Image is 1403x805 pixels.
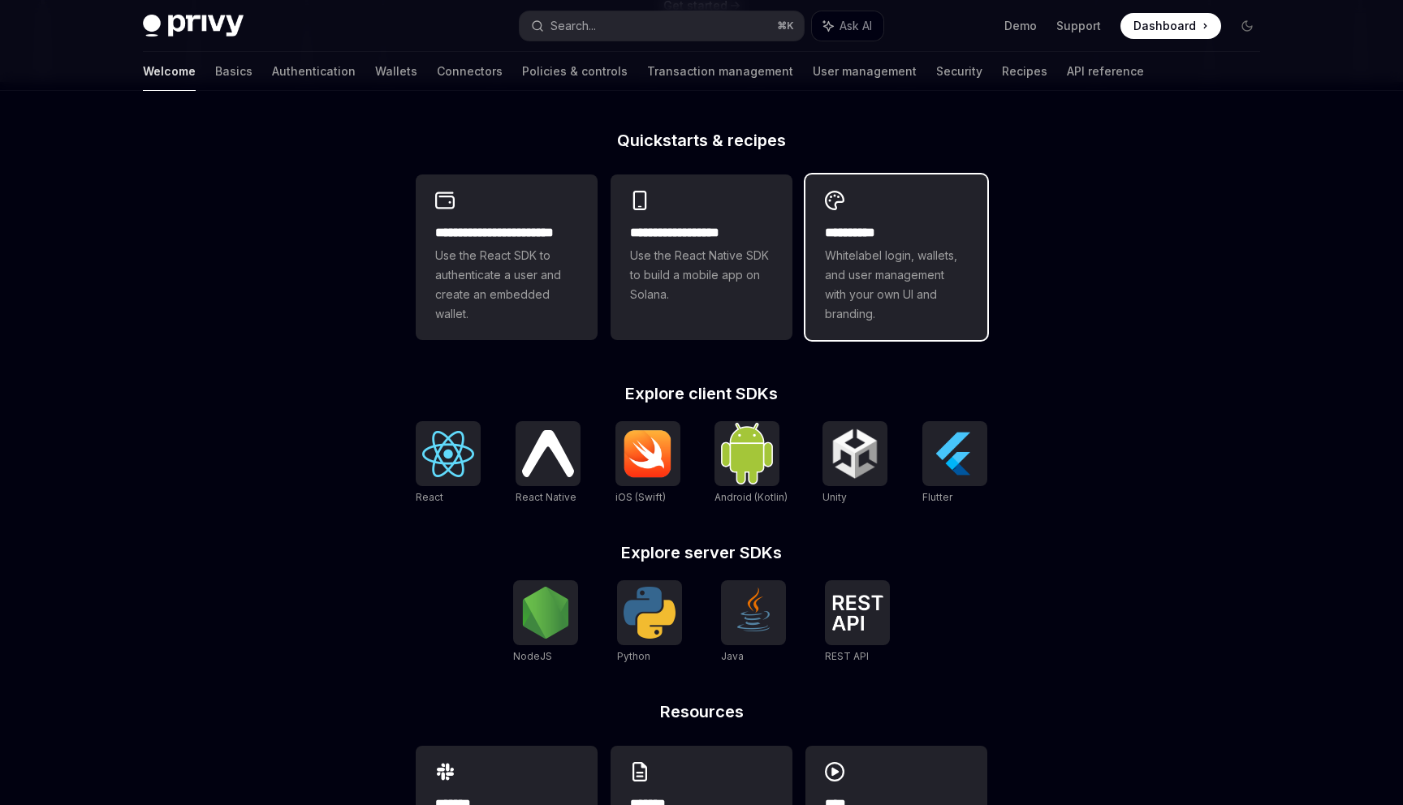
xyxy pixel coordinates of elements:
a: React NativeReact Native [516,421,581,506]
a: Welcome [143,52,196,91]
button: Toggle dark mode [1234,13,1260,39]
a: Security [936,52,982,91]
span: Dashboard [1133,18,1196,34]
a: Recipes [1002,52,1047,91]
span: React [416,491,443,503]
img: Android (Kotlin) [721,423,773,484]
a: API reference [1067,52,1144,91]
span: iOS (Swift) [615,491,666,503]
span: Flutter [922,491,952,503]
img: NodeJS [520,587,572,639]
h2: Explore server SDKs [416,545,987,561]
img: Java [727,587,779,639]
div: Search... [550,16,596,36]
a: Authentication [272,52,356,91]
a: Wallets [375,52,417,91]
img: REST API [831,595,883,631]
a: Policies & controls [522,52,628,91]
h2: Explore client SDKs [416,385,987,402]
span: Ask AI [840,18,872,34]
a: UnityUnity [822,421,887,506]
a: FlutterFlutter [922,421,987,506]
img: React Native [522,430,574,476]
a: PythonPython [617,580,682,665]
span: Python [617,650,650,662]
a: REST APIREST API [825,580,890,665]
img: Python [624,587,676,639]
span: Use the React SDK to authenticate a user and create an embedded wallet. [435,246,578,324]
a: Android (Kotlin)Android (Kotlin) [714,421,788,506]
a: NodeJSNodeJS [513,580,578,665]
span: Unity [822,491,847,503]
img: Flutter [929,428,981,480]
a: Connectors [437,52,503,91]
a: ReactReact [416,421,481,506]
img: Unity [829,428,881,480]
a: Dashboard [1120,13,1221,39]
img: dark logo [143,15,244,37]
a: Transaction management [647,52,793,91]
button: Ask AI [812,11,883,41]
span: Whitelabel login, wallets, and user management with your own UI and branding. [825,246,968,324]
a: Basics [215,52,253,91]
a: Support [1056,18,1101,34]
span: React Native [516,491,576,503]
button: Search...⌘K [520,11,804,41]
a: iOS (Swift)iOS (Swift) [615,421,680,506]
a: JavaJava [721,580,786,665]
span: Android (Kotlin) [714,491,788,503]
span: ⌘ K [777,19,794,32]
img: iOS (Swift) [622,429,674,478]
h2: Resources [416,704,987,720]
a: User management [813,52,917,91]
span: REST API [825,650,869,662]
a: **** *****Whitelabel login, wallets, and user management with your own UI and branding. [805,174,987,340]
a: Demo [1004,18,1037,34]
span: Java [721,650,744,662]
h2: Quickstarts & recipes [416,132,987,149]
span: NodeJS [513,650,552,662]
img: React [422,431,474,477]
a: **** **** **** ***Use the React Native SDK to build a mobile app on Solana. [611,174,792,340]
span: Use the React Native SDK to build a mobile app on Solana. [630,246,773,304]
